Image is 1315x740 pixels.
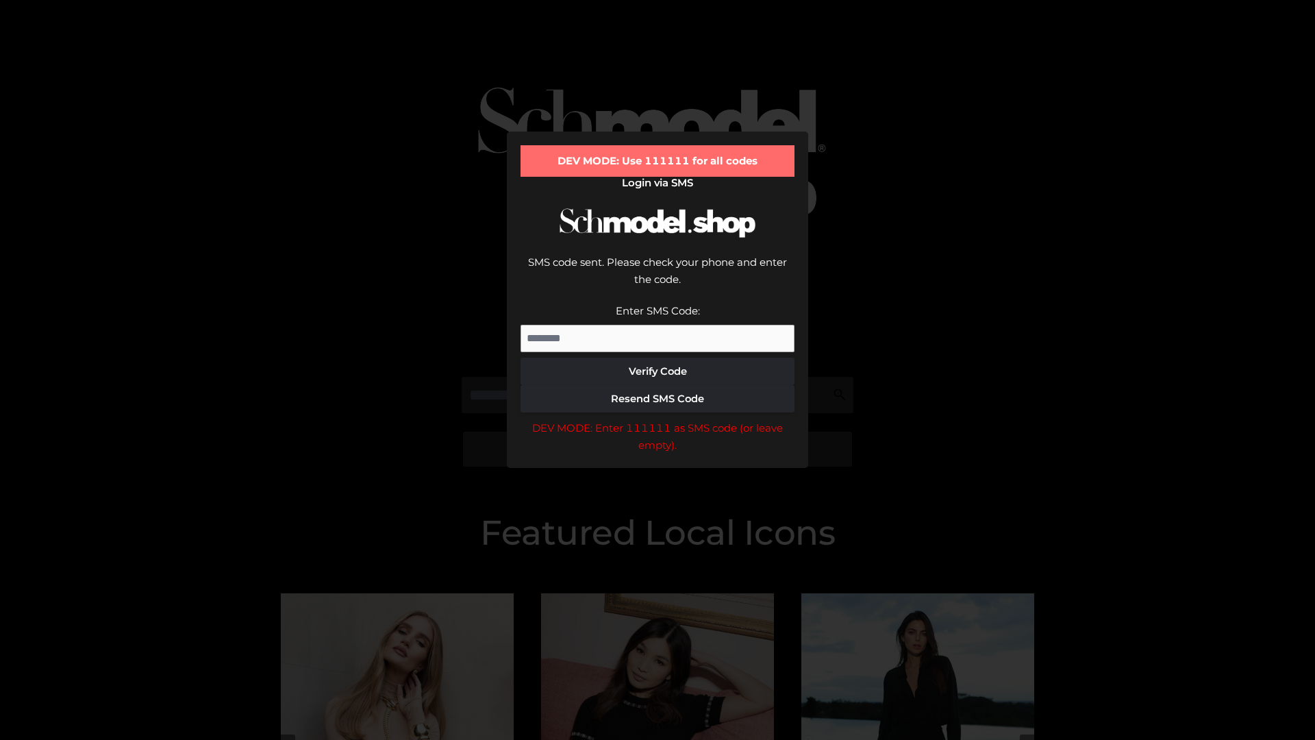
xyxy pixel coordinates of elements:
[521,385,794,412] button: Resend SMS Code
[521,419,794,454] div: DEV MODE: Enter 111111 as SMS code (or leave empty).
[521,358,794,385] button: Verify Code
[616,304,700,317] label: Enter SMS Code:
[521,254,794,302] div: SMS code sent. Please check your phone and enter the code.
[521,177,794,189] h2: Login via SMS
[521,145,794,177] div: DEV MODE: Use 111111 for all codes
[555,196,760,250] img: Schmodel Logo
